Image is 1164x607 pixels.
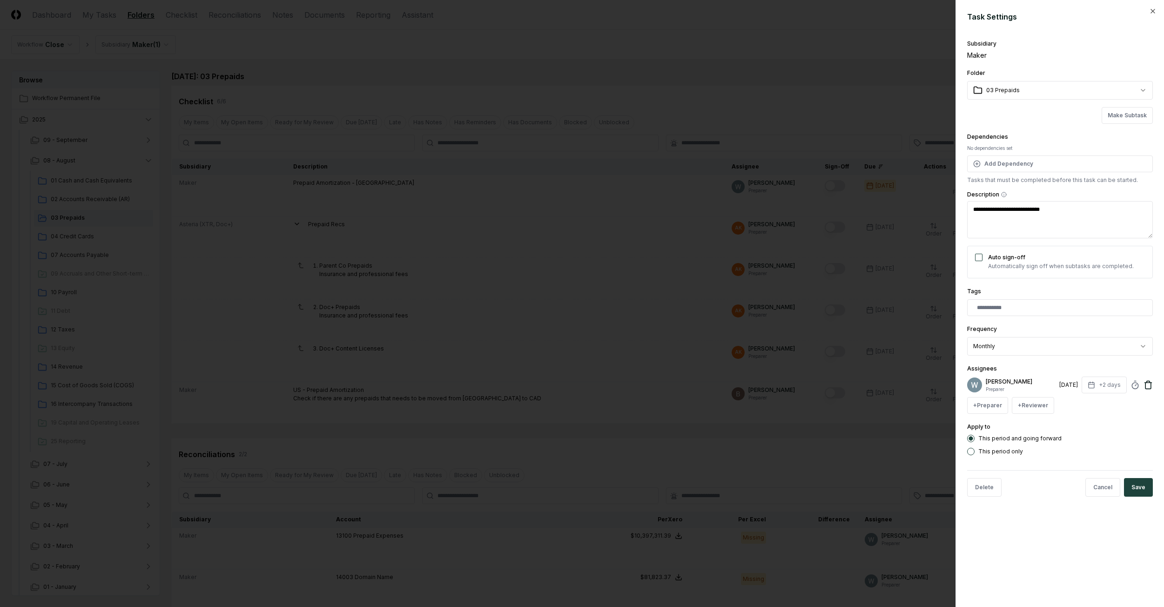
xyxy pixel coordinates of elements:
div: No dependencies set [967,145,1153,152]
button: Delete [967,478,1002,497]
label: Frequency [967,325,997,332]
button: +Preparer [967,397,1008,414]
button: Save [1124,478,1153,497]
p: Preparer [986,386,1056,393]
button: Description [1001,192,1007,197]
label: Auto sign-off [988,254,1025,261]
button: Cancel [1085,478,1120,497]
p: [PERSON_NAME] [986,378,1056,386]
button: Add Dependency [967,155,1153,172]
img: ACg8ocJIS7KD7qIYbCF5y9us8tvdnmWoSJV0Jutgfjl8l1PiAal_1g=s96-c [967,378,982,392]
button: +Reviewer [1012,397,1054,414]
label: Folder [967,69,985,76]
h2: Task Settings [967,11,1153,22]
p: Automatically sign off when subtasks are completed. [988,262,1134,270]
div: Maker [967,50,1153,60]
label: Tags [967,288,981,295]
button: +2 days [1082,377,1127,393]
p: Tasks that must be completed before this task can be started. [967,176,1153,184]
label: This period only [978,449,1023,454]
div: Subsidiary [967,41,1153,47]
label: This period and going forward [978,436,1062,441]
label: Assignees [967,365,997,372]
label: Description [967,192,1153,197]
button: Make Subtask [1102,107,1153,124]
div: [DATE] [1059,381,1078,389]
label: Apply to [967,423,990,430]
label: Dependencies [967,133,1008,140]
